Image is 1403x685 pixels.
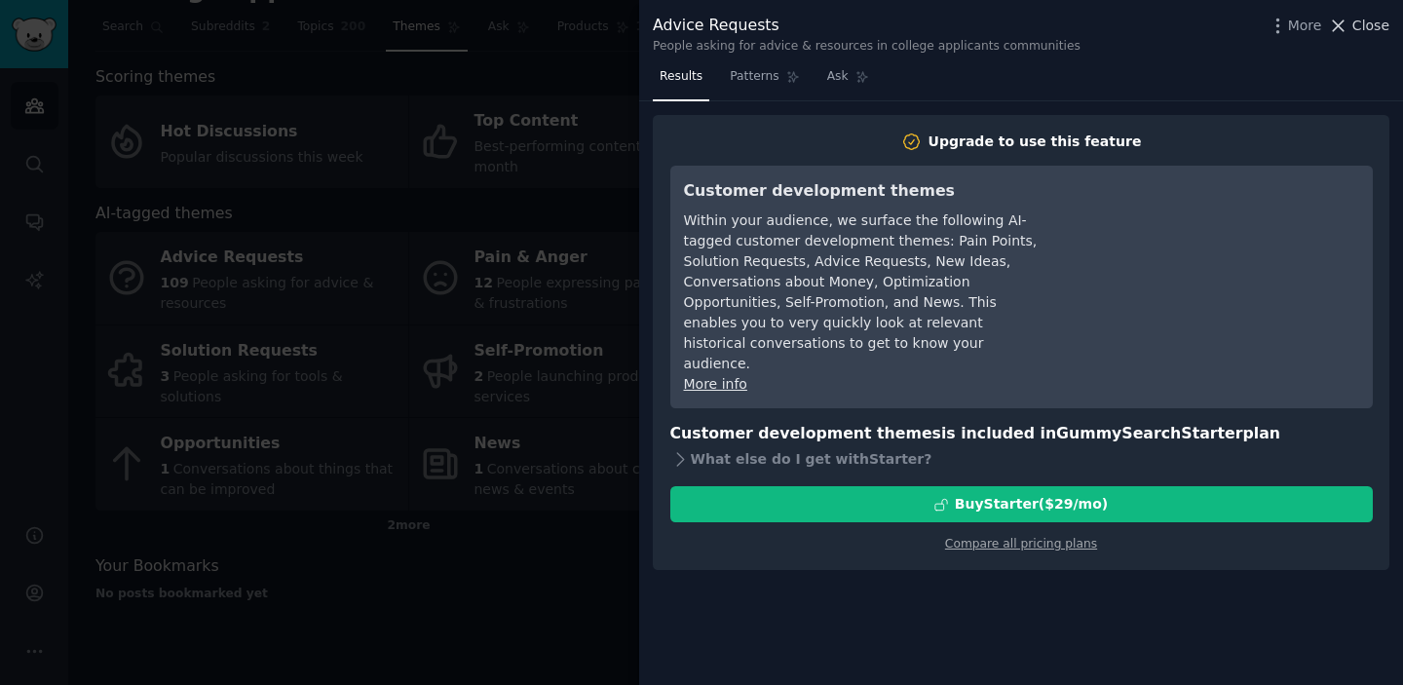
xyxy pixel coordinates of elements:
[723,61,806,101] a: Patterns
[945,537,1097,551] a: Compare all pricing plans
[670,422,1373,446] h3: Customer development themes is included in plan
[820,61,876,101] a: Ask
[684,179,1040,204] h3: Customer development themes
[660,68,702,86] span: Results
[1288,16,1322,36] span: More
[670,445,1373,473] div: What else do I get with Starter ?
[955,494,1108,514] div: Buy Starter ($ 29 /mo )
[929,132,1142,152] div: Upgrade to use this feature
[684,376,747,392] a: More info
[1352,16,1389,36] span: Close
[684,210,1040,374] div: Within your audience, we surface the following AI-tagged customer development themes: Pain Points...
[670,486,1373,522] button: BuyStarter($29/mo)
[827,68,849,86] span: Ask
[653,61,709,101] a: Results
[1328,16,1389,36] button: Close
[1056,424,1242,442] span: GummySearch Starter
[1268,16,1322,36] button: More
[653,38,1081,56] div: People asking for advice & resources in college applicants communities
[653,14,1081,38] div: Advice Requests
[1067,179,1359,325] iframe: YouTube video player
[730,68,778,86] span: Patterns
